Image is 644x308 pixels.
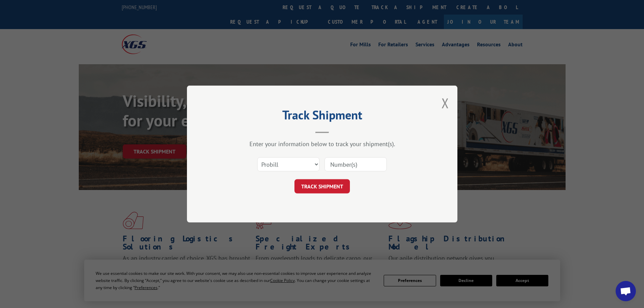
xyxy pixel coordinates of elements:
h2: Track Shipment [221,110,424,123]
button: Close modal [442,94,449,112]
div: Enter your information below to track your shipment(s). [221,140,424,148]
div: Open chat [616,281,636,301]
input: Number(s) [325,157,387,171]
button: TRACK SHIPMENT [294,179,350,193]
